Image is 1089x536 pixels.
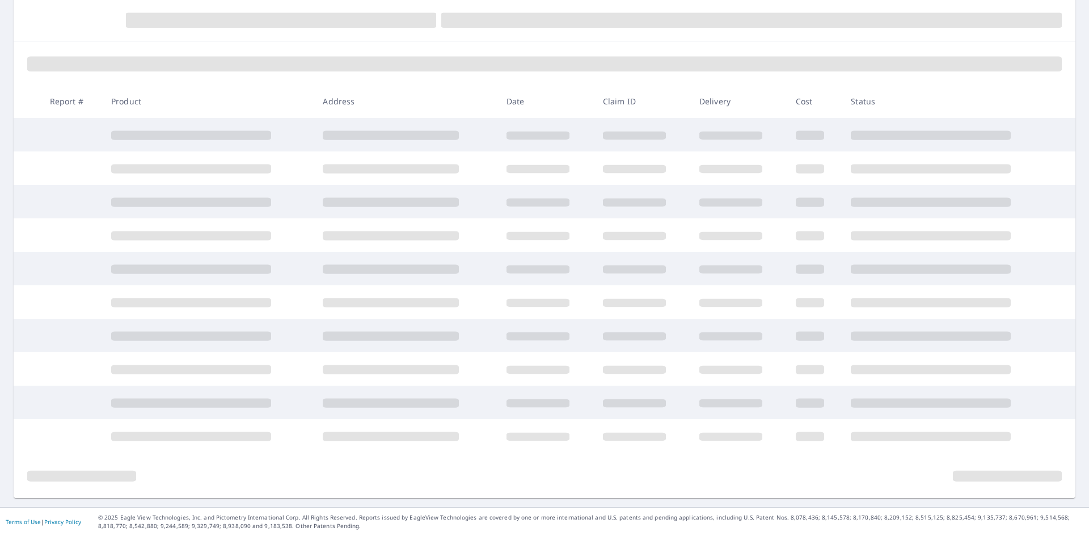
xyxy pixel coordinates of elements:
th: Address [314,85,497,118]
p: © 2025 Eagle View Technologies, Inc. and Pictometry International Corp. All Rights Reserved. Repo... [98,513,1083,530]
th: Product [102,85,314,118]
th: Report # [41,85,102,118]
th: Claim ID [594,85,690,118]
a: Privacy Policy [44,518,81,526]
th: Date [497,85,594,118]
p: | [6,518,81,525]
th: Cost [787,85,842,118]
a: Terms of Use [6,518,41,526]
th: Delivery [690,85,787,118]
th: Status [842,85,1054,118]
